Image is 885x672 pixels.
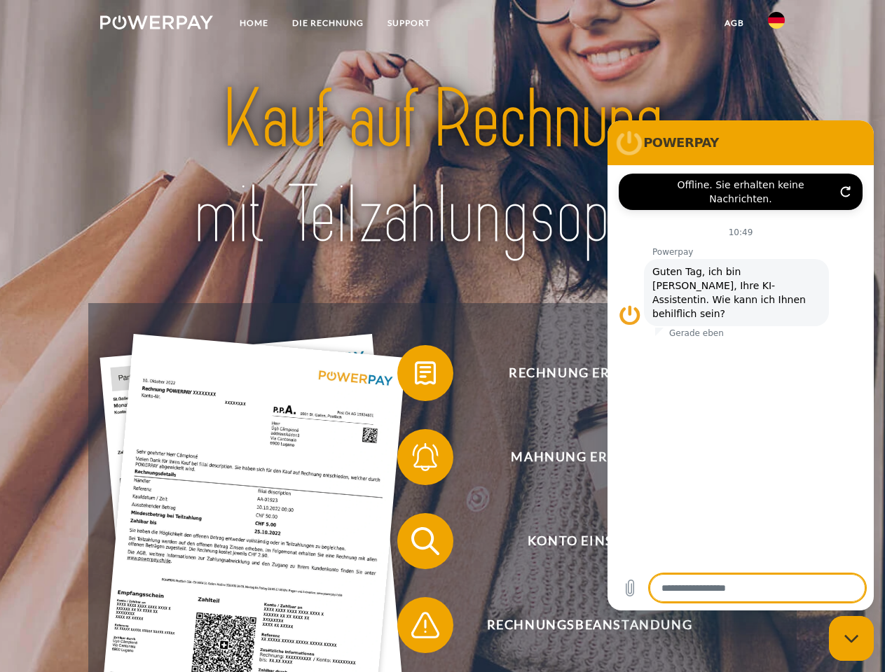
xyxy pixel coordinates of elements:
[134,67,751,268] img: title-powerpay_de.svg
[418,429,761,485] span: Mahnung erhalten?
[397,597,762,653] button: Rechnungsbeanstandung
[608,120,874,610] iframe: Messaging-Fenster
[713,10,756,36] a: agb
[228,10,280,36] a: Home
[408,608,443,643] img: qb_warning.svg
[418,345,761,401] span: Rechnung erhalten?
[408,524,443,559] img: qb_search.svg
[100,15,213,29] img: logo-powerpay-white.svg
[768,12,785,29] img: de
[408,440,443,475] img: qb_bell.svg
[418,597,761,653] span: Rechnungsbeanstandung
[280,10,376,36] a: DIE RECHNUNG
[397,345,762,401] button: Rechnung erhalten?
[397,429,762,485] button: Mahnung erhalten?
[408,356,443,391] img: qb_bill.svg
[376,10,442,36] a: SUPPORT
[829,616,874,661] iframe: Schaltfläche zum Öffnen des Messaging-Fensters; Konversation läuft
[397,513,762,569] button: Konto einsehen
[418,513,761,569] span: Konto einsehen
